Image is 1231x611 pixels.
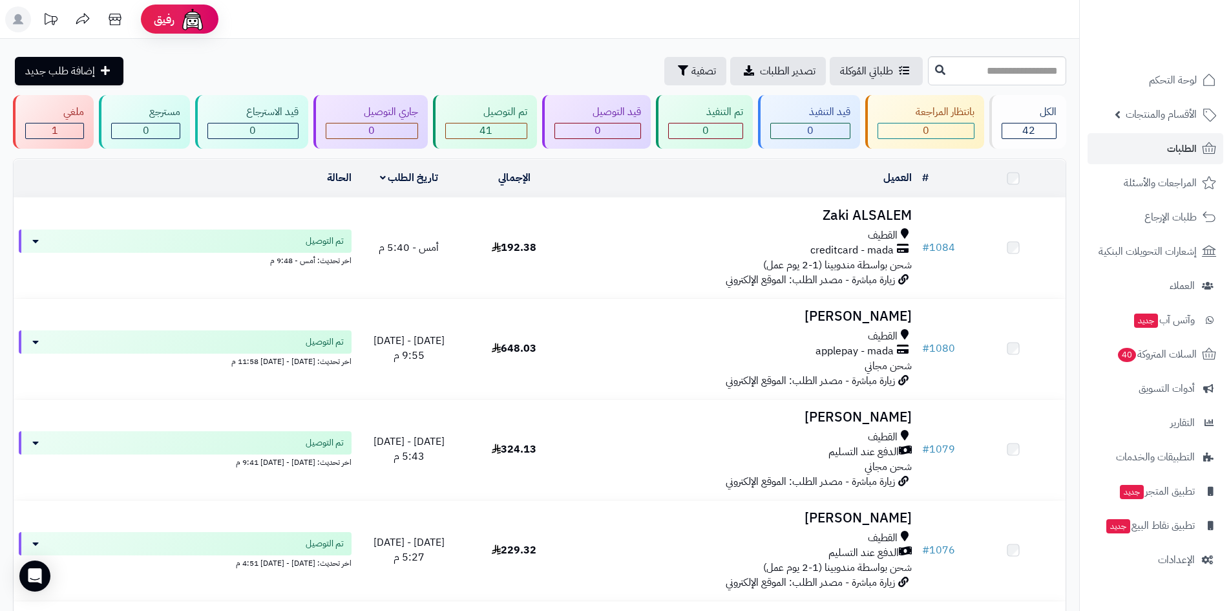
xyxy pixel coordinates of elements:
a: #1084 [922,240,955,255]
span: # [922,240,929,255]
a: العملاء [1088,270,1223,301]
div: Open Intercom Messenger [19,561,50,592]
h3: [PERSON_NAME] [572,410,912,425]
span: جديد [1134,314,1158,328]
a: تحديثات المنصة [34,6,67,36]
span: زيارة مباشرة - مصدر الطلب: الموقع الإلكتروني [726,373,895,389]
a: تطبيق نقاط البيعجديد [1088,510,1223,541]
a: قيد التوصيل 0 [540,95,653,149]
span: 648.03 [492,341,536,356]
h3: [PERSON_NAME] [572,511,912,526]
span: أدوات التسويق [1139,380,1195,398]
div: 0 [878,123,974,138]
a: #1076 [922,542,955,558]
div: قيد الاسترجاع [207,105,298,120]
span: creditcard - mada [810,243,894,258]
span: 0 [923,123,929,138]
span: القطيف [868,228,898,243]
span: تطبيق نقاط البيع [1105,517,1195,535]
a: الإعدادات [1088,544,1223,575]
span: 41 [479,123,492,138]
a: وآتس آبجديد [1088,305,1223,336]
div: مسترجع [111,105,180,120]
div: تم التنفيذ [668,105,743,120]
span: إضافة طلب جديد [25,63,95,79]
span: الطلبات [1167,140,1197,158]
span: التقارير [1170,414,1195,432]
div: 41 [446,123,527,138]
span: 0 [807,123,814,138]
span: طلباتي المُوكلة [840,63,893,79]
div: 0 [555,123,640,138]
span: 229.32 [492,542,536,558]
span: 1 [52,123,58,138]
a: الإجمالي [498,170,531,186]
span: تم التوصيل [306,436,344,449]
a: تطبيق المتجرجديد [1088,476,1223,507]
div: ملغي [25,105,84,120]
span: تصفية [691,63,716,79]
span: # [922,542,929,558]
div: 0 [208,123,297,138]
span: 0 [249,123,256,138]
div: اخر تحديث: [DATE] - [DATE] 9:41 م [19,455,352,468]
a: طلبات الإرجاع [1088,202,1223,233]
img: ai-face.png [180,6,205,32]
div: اخر تحديث: [DATE] - [DATE] 4:51 م [19,555,352,569]
a: تم التوصيل 41 [430,95,540,149]
div: بانتظار المراجعة [878,105,974,120]
span: 42 [1022,123,1035,138]
span: 0 [702,123,709,138]
span: القطيف [868,430,898,445]
a: أدوات التسويق [1088,373,1223,404]
div: 0 [112,123,180,138]
span: تم التوصيل [306,537,344,550]
span: زيارة مباشرة - مصدر الطلب: الموقع الإلكتروني [726,575,895,590]
span: المراجعات والأسئلة [1124,174,1197,192]
a: إشعارات التحويلات البنكية [1088,236,1223,267]
a: الطلبات [1088,133,1223,164]
h3: [PERSON_NAME] [572,309,912,324]
span: القطيف [868,531,898,546]
span: زيارة مباشرة - مصدر الطلب: الموقع الإلكتروني [726,474,895,489]
a: قيد التنفيذ 0 [755,95,862,149]
div: الكل [1002,105,1057,120]
span: [DATE] - [DATE] 9:55 م [374,333,445,363]
span: 0 [368,123,375,138]
span: طلبات الإرجاع [1144,208,1197,226]
span: شحن بواسطة مندوبينا (1-2 يوم عمل) [763,560,912,575]
a: الكل42 [987,95,1069,149]
a: العميل [883,170,912,186]
a: الحالة [327,170,352,186]
a: تصدير الطلبات [730,57,826,85]
span: أمس - 5:40 م [379,240,439,255]
span: تم التوصيل [306,336,344,348]
a: تم التنفيذ 0 [653,95,755,149]
span: لوحة التحكم [1149,71,1197,89]
a: # [922,170,929,186]
button: تصفية [664,57,726,85]
span: # [922,341,929,356]
span: التطبيقات والخدمات [1116,448,1195,466]
a: تاريخ الطلب [380,170,439,186]
a: المراجعات والأسئلة [1088,167,1223,198]
span: applepay - mada [815,344,894,359]
span: العملاء [1170,277,1195,295]
a: التطبيقات والخدمات [1088,442,1223,473]
a: قيد الاسترجاع 0 [193,95,310,149]
span: الدفع عند التسليم [828,546,899,561]
div: قيد التنفيذ [770,105,850,120]
span: تطبيق المتجر [1119,482,1195,500]
a: #1080 [922,341,955,356]
a: إضافة طلب جديد [15,57,123,85]
span: شحن مجاني [865,459,912,475]
span: الأقسام والمنتجات [1126,105,1197,123]
img: logo-2.png [1143,32,1219,59]
h3: Zaki ALSALEM [572,208,912,223]
span: إشعارات التحويلات البنكية [1099,242,1197,261]
a: طلباتي المُوكلة [830,57,923,85]
div: اخر تحديث: [DATE] - [DATE] 11:58 م [19,354,352,367]
span: جديد [1120,485,1144,499]
a: ملغي 1 [10,95,96,149]
span: تم التوصيل [306,235,344,248]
